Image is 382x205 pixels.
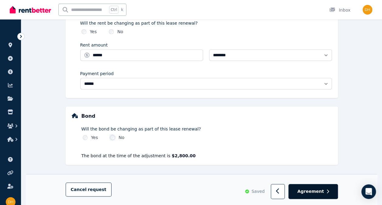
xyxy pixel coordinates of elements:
img: RentBetter [10,5,51,14]
label: No [117,29,123,35]
span: Saved [251,189,264,195]
div: Open Intercom Messenger [361,184,376,199]
label: Yes [90,29,97,35]
span: Agreement [297,189,324,195]
button: Cancelrequest [66,183,112,197]
strong: $2,800.00 [172,153,196,158]
span: k [121,7,123,12]
span: Cancel [71,187,106,192]
label: Will the rent be changing as part of this lease renewal? [80,20,332,26]
label: Payment period [80,71,114,77]
h5: Bond [81,113,95,120]
span: request [88,187,106,193]
label: Rent amount [80,42,108,48]
img: Dean Helm [363,5,372,15]
button: Agreement [288,184,338,199]
label: Will the bond be changing as part of this lease renewal? [81,126,332,132]
div: Inbox [329,7,350,13]
span: Ctrl [109,6,119,14]
label: Yes [91,134,98,141]
p: The bond at the time of the adjustment is [81,153,332,159]
label: No [119,134,124,141]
